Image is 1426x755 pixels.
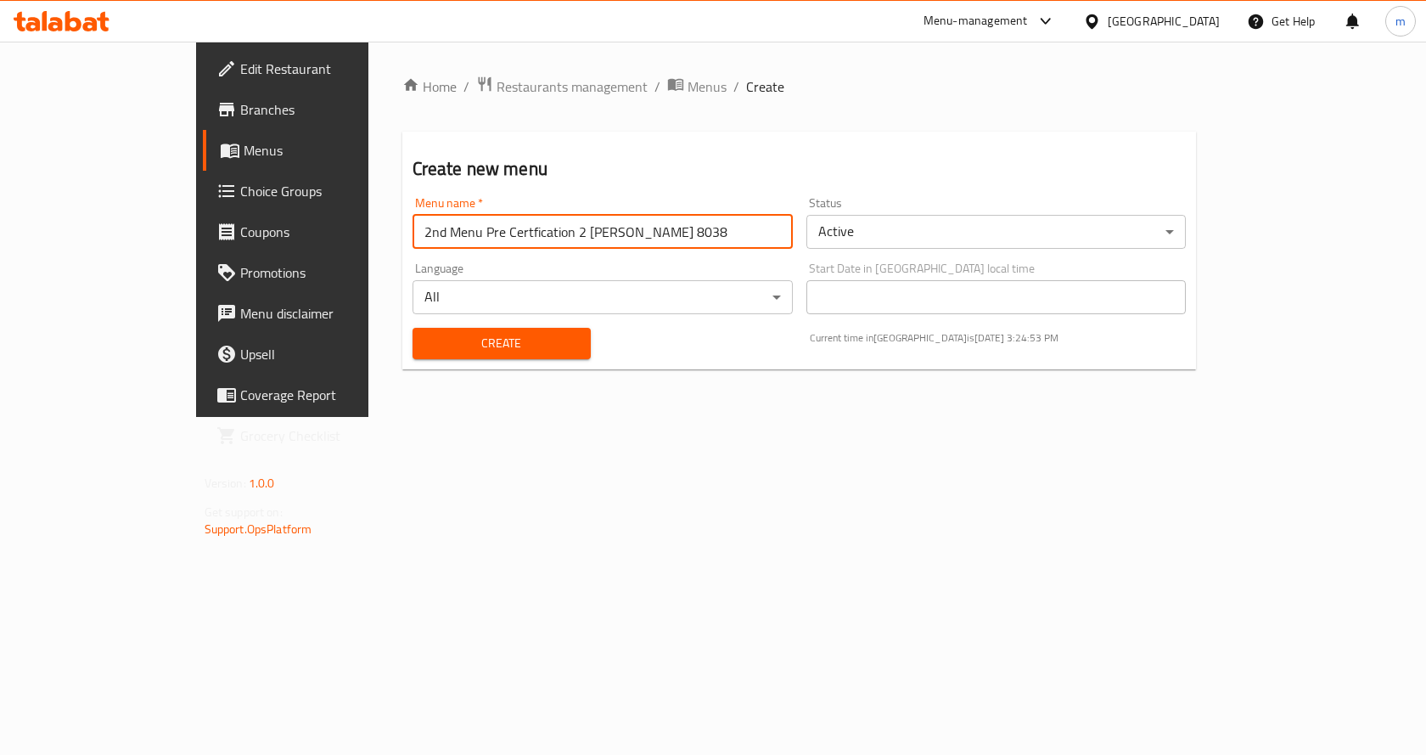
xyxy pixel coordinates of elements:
span: Promotions [240,262,421,283]
span: Choice Groups [240,181,421,201]
span: Branches [240,99,421,120]
span: Coverage Report [240,385,421,405]
span: 1.0.0 [249,472,275,494]
div: All [413,280,793,314]
a: Upsell [203,334,435,375]
span: Menus [688,76,727,97]
a: Choice Groups [203,171,435,211]
span: Upsell [240,344,421,364]
input: Please enter Menu name [413,215,793,249]
span: Create [426,333,577,354]
a: Coverage Report [203,375,435,415]
div: Active [806,215,1187,249]
a: Branches [203,89,435,130]
span: Grocery Checklist [240,425,421,446]
a: Menu disclaimer [203,293,435,334]
span: Edit Restaurant [240,59,421,79]
span: Version: [205,472,246,494]
li: / [654,76,660,97]
span: Get support on: [205,501,283,523]
span: m [1395,12,1406,31]
nav: breadcrumb [402,76,1197,98]
span: Menus [244,140,421,161]
a: Edit Restaurant [203,48,435,89]
a: Promotions [203,252,435,293]
li: / [463,76,469,97]
button: Create [413,328,591,359]
p: Current time in [GEOGRAPHIC_DATA] is [DATE] 3:24:53 PM [810,330,1187,346]
span: Menu disclaimer [240,303,421,324]
a: Grocery Checklist [203,415,435,456]
span: Restaurants management [497,76,648,97]
a: Support.OpsPlatform [205,518,312,540]
span: Coupons [240,222,421,242]
div: [GEOGRAPHIC_DATA] [1108,12,1220,31]
li: / [733,76,739,97]
a: Menus [667,76,727,98]
a: Menus [203,130,435,171]
a: Coupons [203,211,435,252]
h2: Create new menu [413,156,1187,182]
div: Menu-management [924,11,1028,31]
span: Create [746,76,784,97]
a: Restaurants management [476,76,648,98]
